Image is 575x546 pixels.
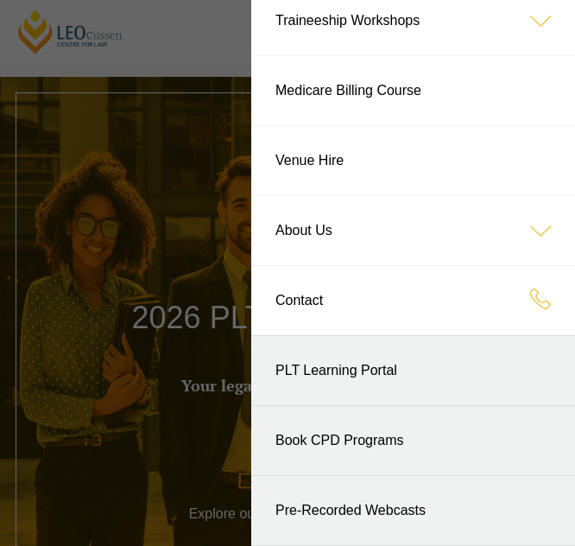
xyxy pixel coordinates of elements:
a: Book CPD Programs [251,406,575,475]
a: Venue Hire [251,126,575,195]
a: Medicare Billing Course [251,56,575,125]
a: About Us [251,196,575,265]
iframe: LiveChat chat widget [459,430,532,503]
a: PLT Learning Portal [251,336,575,405]
a: Contact [251,266,575,335]
a: Pre-Recorded Webcasts [251,476,575,545]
